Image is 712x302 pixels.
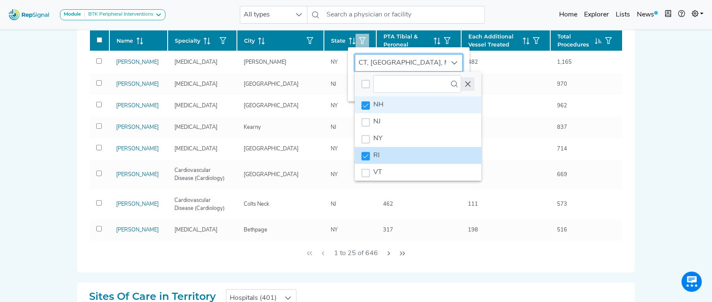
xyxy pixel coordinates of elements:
[169,166,235,182] div: Cardiovascular Disease (Cardiology)
[556,6,581,23] a: Home
[239,200,274,208] div: Colts Neck
[552,58,577,66] div: 1,165
[355,54,446,71] div: CT, [GEOGRAPHIC_DATA], ME, [GEOGRAPHIC_DATA], [GEOGRAPHIC_DATA]
[239,102,304,110] div: [GEOGRAPHIC_DATA]
[552,171,572,179] div: 669
[239,171,304,179] div: [GEOGRAPHIC_DATA]
[116,172,159,177] a: [PERSON_NAME]
[396,245,409,261] button: Last Page
[244,37,255,45] span: City
[326,123,341,131] div: NJ
[239,80,304,88] div: [GEOGRAPHIC_DATA]
[169,226,223,234] div: [MEDICAL_DATA]
[116,227,159,233] a: [PERSON_NAME]
[463,200,483,208] div: 111
[552,145,572,153] div: 714
[116,103,159,109] a: [PERSON_NAME]
[169,196,235,212] div: Cardiovascular Disease (Cardiology)
[383,33,430,49] span: PTA Tibial & Peroneal
[463,226,483,234] div: 198
[557,33,592,49] span: Total Procedures
[169,145,223,153] div: [MEDICAL_DATA]
[169,80,223,88] div: [MEDICAL_DATA]
[116,201,159,207] a: [PERSON_NAME]
[461,77,475,91] button: Close
[116,82,159,87] a: [PERSON_NAME]
[373,101,383,108] span: NH
[326,58,343,66] div: NY
[239,58,291,66] div: [PERSON_NAME]
[355,164,481,181] li: VT
[169,102,223,110] div: [MEDICAL_DATA]
[175,37,200,45] span: Specialty
[326,102,343,110] div: NY
[331,245,381,261] span: 1 to 25 of 646
[552,102,572,110] div: 962
[463,58,483,66] div: 482
[116,60,159,65] a: [PERSON_NAME]
[116,125,159,130] a: [PERSON_NAME]
[169,123,223,131] div: [MEDICAL_DATA]
[552,123,572,131] div: 837
[116,146,159,152] a: [PERSON_NAME]
[85,11,153,18] div: BTK Peripheral Interventions
[239,123,266,131] div: Kearny
[239,145,304,153] div: [GEOGRAPHIC_DATA]
[355,147,481,164] li: RI
[373,135,383,142] span: NY
[239,226,272,234] div: Bethpage
[326,145,343,153] div: NY
[633,6,661,23] a: News
[326,80,341,88] div: NJ
[331,37,345,45] span: State
[378,200,398,208] div: 462
[552,226,572,234] div: 516
[373,118,380,125] span: NJ
[552,200,572,208] div: 573
[240,6,291,23] span: All types
[326,200,341,208] div: NJ
[355,113,481,130] li: NJ
[661,6,675,23] button: Intel Book
[373,152,380,159] span: RI
[552,80,572,88] div: 970
[60,9,166,20] button: ModuleBTK Peripheral Interventions
[169,58,223,66] div: [MEDICAL_DATA]
[326,171,343,179] div: NY
[117,37,133,45] span: Name
[355,96,481,113] li: NH
[378,226,398,234] div: 317
[581,6,612,23] a: Explorer
[323,6,485,24] input: Search a physician or facility
[326,226,343,234] div: NY
[468,33,519,49] span: Each Additional Vessel Treated
[355,130,481,147] li: NY
[612,6,633,23] a: Lists
[373,169,382,176] span: VT
[64,12,81,17] strong: Module
[382,245,396,261] button: Next Page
